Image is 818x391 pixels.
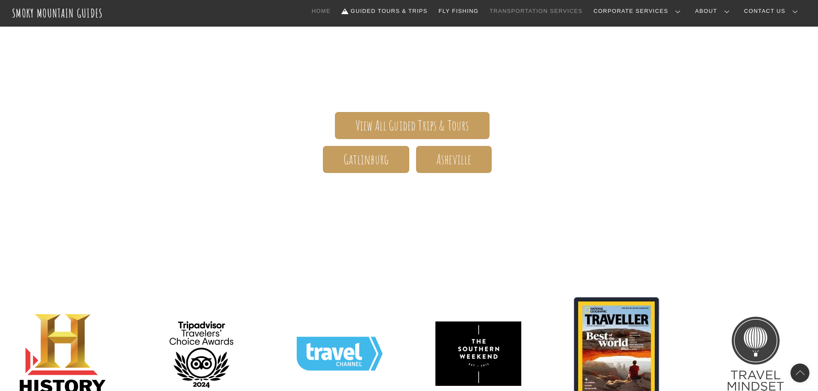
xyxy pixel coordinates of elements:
[12,6,103,20] a: Smoky Mountain Guides
[590,2,687,20] a: Corporate Services
[692,2,736,20] a: About
[308,2,334,20] a: Home
[297,321,383,386] img: Travel_Channel
[160,187,658,207] h1: Your adventure starts here.
[338,2,431,20] a: Guided Tours & Trips
[435,321,521,386] img: ece09f7c36744c8fa1a1437cfc0e485a-hd
[323,146,409,173] a: Gatlinburg
[335,112,489,139] a: View All Guided Trips & Tours
[356,121,469,130] span: View All Guided Trips & Tours
[436,155,471,164] span: Asheville
[741,2,805,20] a: Contact Us
[486,2,586,20] a: Transportation Services
[416,146,492,173] a: Asheville
[344,155,389,164] span: Gatlinburg
[435,2,482,20] a: Fly Fishing
[160,20,658,86] span: The ONLY one-stop, full Service Guide Company for the Gatlinburg and [GEOGRAPHIC_DATA] side of th...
